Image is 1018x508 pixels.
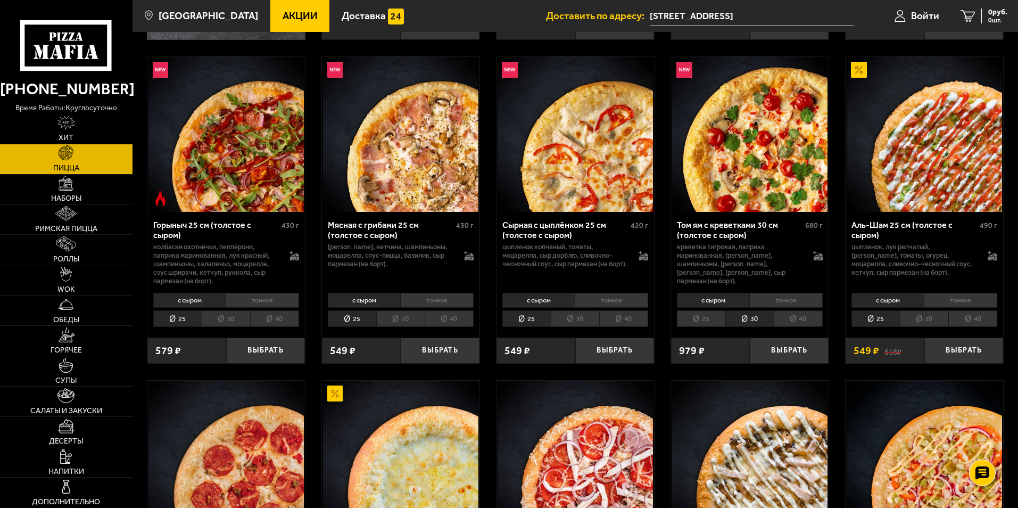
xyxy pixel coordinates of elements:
span: Горячее [51,347,82,354]
button: Выбрать [575,338,654,364]
img: Новинка [502,62,518,78]
span: 979 ₽ [679,346,705,356]
li: 40 [948,310,997,327]
a: НовинкаТом ям с креветками 30 см (толстое с сыром) [671,56,829,212]
li: 25 [502,310,551,327]
li: 25 [677,310,725,327]
s: 618 ₽ [884,346,901,356]
span: Напитки [48,468,84,476]
span: 0 руб. [988,9,1007,16]
img: Том ям с креветками 30 см (толстое с сыром) [672,56,827,212]
p: цыпленок копченый, томаты, моцарелла, сыр дорблю, сливочно-чесночный соус, сыр пармезан (на борт). [502,243,628,268]
span: Наборы [51,195,81,202]
li: 40 [599,310,648,327]
span: Доставить по адресу: [546,11,650,21]
div: Горыныч 25 см (толстое с сыром) [153,220,279,240]
li: с сыром [677,293,750,308]
span: Римская пицца [35,225,97,233]
span: Дополнительно [32,498,100,506]
input: Ваш адрес доставки [650,6,854,26]
span: 430 г [282,221,299,230]
img: Новинка [676,62,692,78]
li: тонкое [226,293,299,308]
a: НовинкаМясная с грибами 25 см (толстое с сыром) [322,56,479,212]
span: Обеды [53,316,79,324]
img: Горыныч 25 см (толстое с сыром) [148,56,304,212]
img: Новинка [327,62,343,78]
span: Акции [283,11,318,21]
p: креветка тигровая, паприка маринованная, [PERSON_NAME], шампиньоны, [PERSON_NAME], [PERSON_NAME],... [677,243,802,285]
li: 40 [425,310,474,327]
span: 0 шт. [988,17,1007,23]
li: 25 [851,310,900,327]
img: Аль-Шам 25 см (толстое с сыром) [847,56,1002,212]
img: Острое блюдо [153,191,169,207]
span: 549 ₽ [504,346,530,356]
li: 40 [250,310,299,327]
button: Выбрать [401,338,479,364]
img: Сырная с цыплёнком 25 см (толстое с сыром) [498,56,653,212]
button: Выбрать [750,338,829,364]
img: 15daf4d41897b9f0e9f617042186c801.svg [388,9,404,24]
li: с сыром [153,293,226,308]
span: Войти [911,11,939,21]
li: с сыром [502,293,575,308]
li: 30 [900,310,948,327]
span: [GEOGRAPHIC_DATA] [159,11,258,21]
li: тонкое [575,293,648,308]
span: Супы [55,377,77,384]
button: Выбрать [924,338,1003,364]
span: 490 г [980,221,997,230]
span: 420 г [631,221,648,230]
span: WOK [57,286,75,293]
img: Акционный [851,62,867,78]
li: тонкое [749,293,823,308]
li: 25 [153,310,202,327]
span: 549 ₽ [854,346,879,356]
li: 30 [725,310,774,327]
span: 430 г [456,221,474,230]
img: Акционный [327,386,343,402]
span: Десерты [49,438,83,445]
li: с сыром [851,293,924,308]
a: НовинкаСырная с цыплёнком 25 см (толстое с сыром) [496,56,654,212]
li: тонкое [400,293,474,308]
span: Доставка [342,11,386,21]
button: Выбрать [226,338,305,364]
span: Роллы [53,256,79,263]
a: НовинкаОстрое блюдоГорыныч 25 см (толстое с сыром) [147,56,305,212]
li: с сыром [328,293,401,308]
span: Хит [59,134,73,142]
li: 30 [376,310,425,327]
li: 30 [551,310,599,327]
div: Том ям с креветками 30 см (толстое с сыром) [677,220,802,240]
span: 579 ₽ [155,346,181,356]
div: Аль-Шам 25 см (толстое с сыром) [851,220,977,240]
li: 30 [202,310,250,327]
li: 40 [774,310,823,327]
img: Мясная с грибами 25 см (толстое с сыром) [323,56,478,212]
span: 549 ₽ [330,346,355,356]
li: тонкое [924,293,997,308]
p: [PERSON_NAME], ветчина, шампиньоны, моцарелла, соус-пицца, базилик, сыр пармезан (на борт). [328,243,453,268]
span: Пицца [53,165,79,172]
a: АкционныйАль-Шам 25 см (толстое с сыром) [846,56,1003,212]
div: Сырная с цыплёнком 25 см (толстое с сыром) [502,220,628,240]
p: колбаски Охотничьи, пепперони, паприка маринованная, лук красный, шампиньоны, халапеньо, моцарелл... [153,243,279,285]
span: 680 г [805,221,823,230]
p: цыпленок, лук репчатый, [PERSON_NAME], томаты, огурец, моцарелла, сливочно-чесночный соус, кетчуп... [851,243,977,277]
span: Салаты и закуски [30,407,102,415]
li: 25 [328,310,376,327]
div: Мясная с грибами 25 см (толстое с сыром) [328,220,453,240]
img: Новинка [153,62,169,78]
span: Санкт-Петербург, проспект Ветеранов, 56 [650,6,854,26]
